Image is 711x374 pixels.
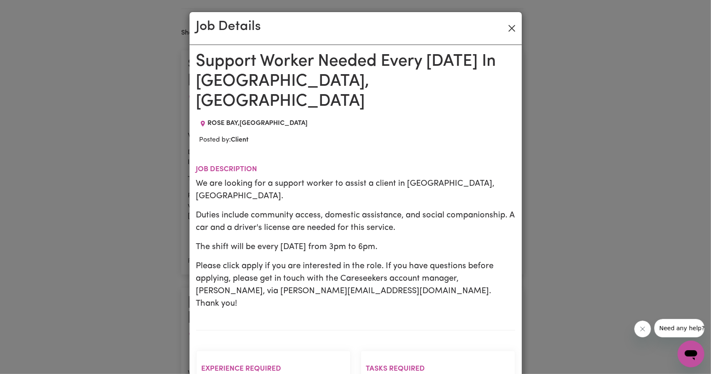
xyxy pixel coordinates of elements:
button: Close [505,22,519,35]
div: Job location: ROSE BAY, New South Wales [196,118,311,128]
iframe: Button to launch messaging window [678,341,704,367]
iframe: Close message [634,321,651,337]
h2: Job description [196,165,515,174]
p: Duties include community access, domestic assistance, and social companionship. A car and a drive... [196,209,515,234]
h1: Support Worker Needed Every [DATE] In [GEOGRAPHIC_DATA], [GEOGRAPHIC_DATA] [196,52,515,112]
h2: Experience required [202,364,345,373]
p: We are looking for a support worker to assist a client in [GEOGRAPHIC_DATA], [GEOGRAPHIC_DATA]. [196,177,515,202]
p: The shift will be every [DATE] from 3pm to 6pm. [196,241,515,253]
span: ROSE BAY , [GEOGRAPHIC_DATA] [208,120,308,127]
iframe: Message from company [654,319,704,337]
b: Client [231,137,249,143]
h2: Job Details [196,19,261,35]
p: Please click apply if you are interested in the role. If you have questions before applying, plea... [196,260,515,310]
span: Need any help? [5,6,50,12]
span: Posted by: [200,137,249,143]
h2: Tasks required [366,364,510,373]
